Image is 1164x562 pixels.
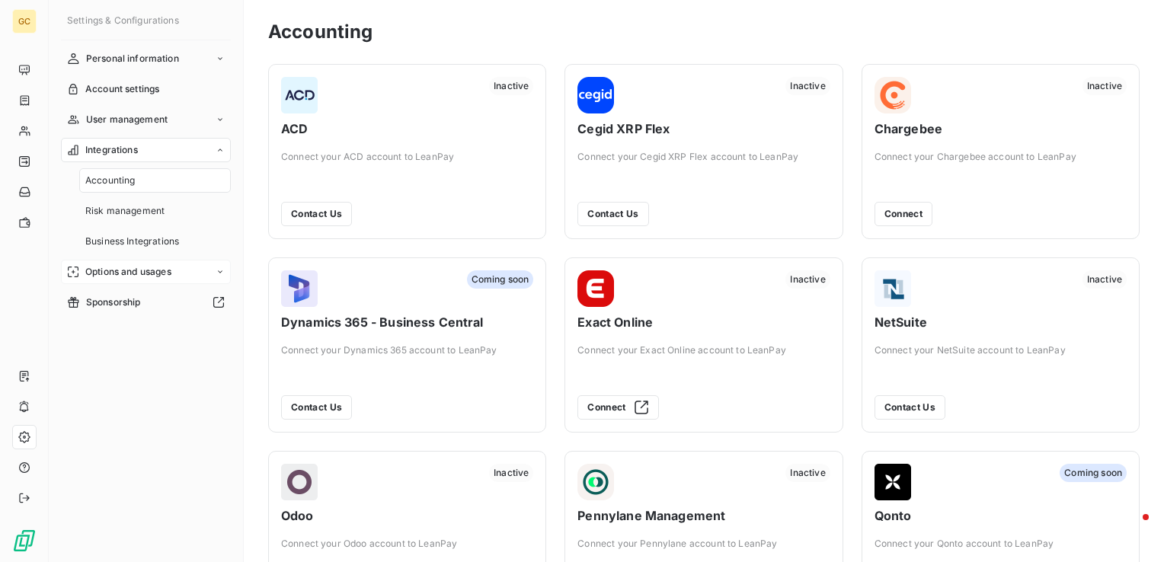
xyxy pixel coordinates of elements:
[268,18,373,46] h3: Accounting
[85,204,165,218] span: Risk management
[577,343,830,357] span: Connect your Exact Online account to LeanPay
[1082,270,1127,289] span: Inactive
[281,343,533,357] span: Connect your Dynamics 365 account to LeanPay
[489,77,533,95] span: Inactive
[875,464,911,500] img: Qonto logo
[577,150,830,164] span: Connect your Cegid XRP Flex account to LeanPay
[875,313,1127,331] span: NetSuite
[785,77,830,95] span: Inactive
[577,202,648,226] button: Contact Us
[281,537,533,551] span: Connect your Odoo account to LeanPay
[875,395,945,420] button: Contact Us
[281,202,352,226] button: Contact Us
[875,77,911,113] img: Chargebee logo
[79,229,231,254] a: Business Integrations
[281,270,318,307] img: Dynamics 365 - Business Central logo
[281,464,318,500] img: Odoo logo
[86,113,168,126] span: User management
[577,506,830,525] span: Pennylane Management
[785,270,830,289] span: Inactive
[12,9,37,34] div: GC
[467,270,534,289] span: Coming soon
[67,14,179,26] span: Settings & Configurations
[281,313,533,331] span: Dynamics 365 - Business Central
[577,77,614,113] img: Cegid XRP Flex logo
[281,395,352,420] button: Contact Us
[281,77,318,113] img: ACD logo
[86,295,141,309] span: Sponsorship
[1082,77,1127,95] span: Inactive
[86,52,179,65] span: Personal information
[875,150,1127,164] span: Connect your Chargebee account to LeanPay
[1112,510,1149,547] iframe: Intercom live chat
[577,270,614,307] img: Exact Online logo
[577,120,830,138] span: Cegid XRP Flex
[1060,464,1127,482] span: Coming soon
[85,174,136,187] span: Accounting
[61,77,231,101] a: Account settings
[489,464,533,482] span: Inactive
[875,506,1127,525] span: Qonto
[875,270,911,307] img: NetSuite logo
[85,265,171,279] span: Options and usages
[85,82,159,96] span: Account settings
[85,235,179,248] span: Business Integrations
[79,168,231,193] a: Accounting
[875,537,1127,551] span: Connect your Qonto account to LeanPay
[281,150,533,164] span: Connect your ACD account to LeanPay
[85,143,138,157] span: Integrations
[577,464,614,500] img: Pennylane Management logo
[875,343,1127,357] span: Connect your NetSuite account to LeanPay
[577,313,830,331] span: Exact Online
[281,506,533,525] span: Odoo
[875,120,1127,138] span: Chargebee
[12,528,37,553] img: Logo LeanPay
[577,537,830,551] span: Connect your Pennylane account to LeanPay
[61,290,231,315] a: Sponsorship
[785,464,830,482] span: Inactive
[577,395,658,420] button: Connect
[281,120,533,138] span: ACD
[79,199,231,223] a: Risk management
[875,202,932,226] button: Connect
